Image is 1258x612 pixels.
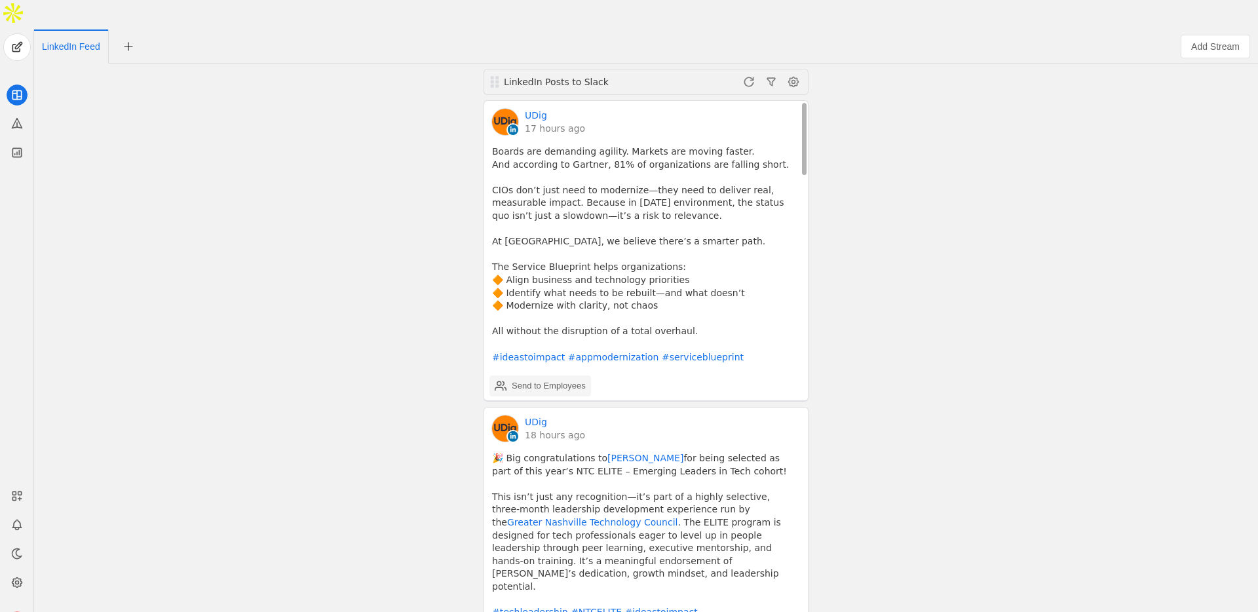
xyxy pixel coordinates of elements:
[492,109,518,135] img: cache
[117,41,140,51] app-icon-button: New Tab
[42,42,100,51] span: Click to edit name
[489,375,591,396] button: Send to Employees
[507,517,677,527] a: Greater Nashville Technology Council
[525,122,585,135] a: 17 hours ago
[492,415,518,442] img: cache
[525,429,585,442] a: 18 hours ago
[662,352,744,362] a: #serviceblueprint
[492,352,565,362] a: #ideastoimpact
[568,352,659,362] a: #appmodernization
[525,415,547,429] a: UDig
[492,145,800,364] pre: Boards are demanding agility. Markets are moving faster. And according to Gartner, 81% of organiz...
[1191,40,1240,53] span: Add Stream
[607,453,683,463] a: [PERSON_NAME]
[525,109,547,122] a: UDig
[512,379,586,392] div: Send to Employees
[504,75,660,88] div: LinkedIn Posts to Slack
[503,75,660,88] div: LinkedIn Posts to Slack
[1181,35,1250,58] button: Add Stream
